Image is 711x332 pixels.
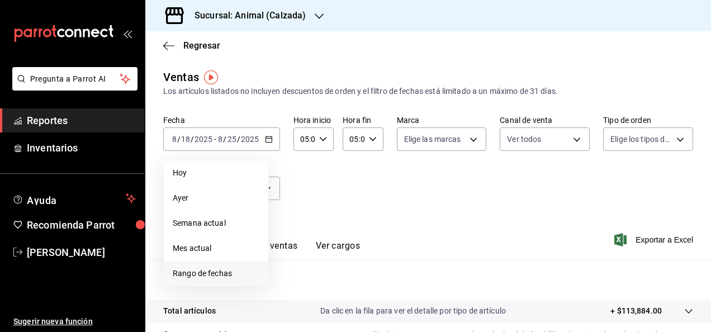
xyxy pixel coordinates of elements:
[610,305,662,317] p: + $113,884.00
[123,29,132,38] button: open_drawer_menu
[13,317,93,326] font: Sugerir nueva función
[173,243,259,254] span: Mes actual
[27,115,68,126] font: Reportes
[12,67,138,91] button: Pregunta a Parrot AI
[172,135,177,144] input: --
[507,134,541,145] span: Ver todos
[343,116,383,124] label: Hora fin
[27,192,121,205] span: Ayuda
[214,135,216,144] span: -
[163,273,693,286] p: Resumen
[636,235,693,244] font: Exportar a Excel
[163,69,199,86] div: Ventas
[404,134,461,145] span: Elige las marcas
[204,70,218,84] img: Marcador de información sobre herramientas
[610,134,672,145] span: Elige los tipos de orden
[163,40,220,51] button: Regresar
[237,135,240,144] span: /
[8,81,138,93] a: Pregunta a Parrot AI
[186,9,306,22] h3: Sucursal: Animal (Calzada)
[173,268,259,279] span: Rango de fechas
[173,217,259,229] span: Semana actual
[163,86,693,97] div: Los artículos listados no incluyen descuentos de orden y el filtro de fechas está limitado a un m...
[183,40,220,51] span: Regresar
[163,116,280,124] label: Fecha
[181,135,191,144] input: --
[603,116,693,124] label: Tipo de orden
[223,135,226,144] span: /
[617,233,693,246] button: Exportar a Excel
[293,116,334,124] label: Hora inicio
[500,116,590,124] label: Canal de venta
[27,219,115,231] font: Recomienda Parrot
[227,135,237,144] input: --
[173,192,259,204] span: Ayer
[316,240,361,259] button: Ver cargos
[27,246,105,258] font: [PERSON_NAME]
[173,167,259,179] span: Hoy
[30,73,120,85] span: Pregunta a Parrot AI
[194,135,213,144] input: ----
[254,240,298,259] button: Ver ventas
[217,135,223,144] input: --
[27,142,78,154] font: Inventarios
[177,135,181,144] span: /
[163,305,216,317] p: Total artículos
[191,135,194,144] span: /
[320,305,506,317] p: Da clic en la fila para ver el detalle por tipo de artículo
[181,240,360,259] div: Pestañas de navegación
[240,135,259,144] input: ----
[397,116,487,124] label: Marca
